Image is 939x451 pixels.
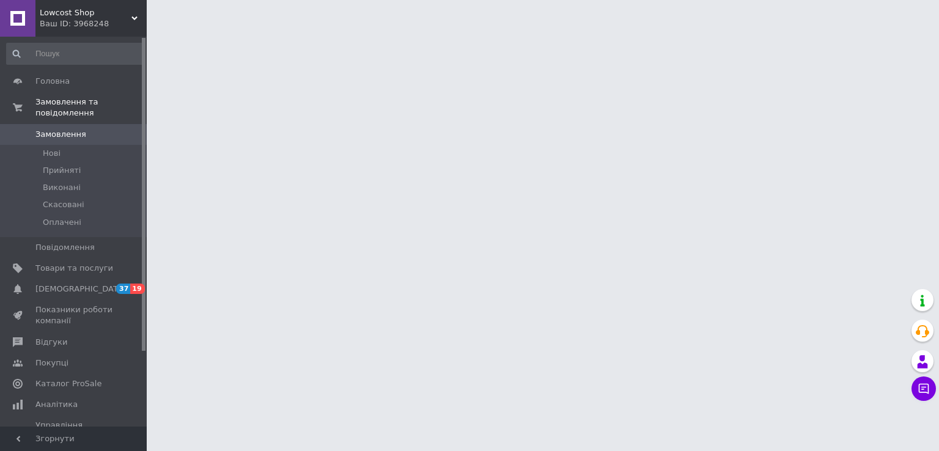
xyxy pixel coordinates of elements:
[40,7,131,18] span: Lowcost Shop
[43,217,81,228] span: Оплачені
[35,358,68,369] span: Покупці
[35,284,126,295] span: [DEMOGRAPHIC_DATA]
[911,376,936,401] button: Чат з покупцем
[43,199,84,210] span: Скасовані
[40,18,147,29] div: Ваш ID: 3968248
[35,304,113,326] span: Показники роботи компанії
[35,129,86,140] span: Замовлення
[43,165,81,176] span: Прийняті
[35,76,70,87] span: Головна
[35,378,101,389] span: Каталог ProSale
[116,284,130,294] span: 37
[6,43,144,65] input: Пошук
[35,242,95,253] span: Повідомлення
[35,420,113,442] span: Управління сайтом
[35,399,78,410] span: Аналітика
[43,148,61,159] span: Нові
[35,97,147,119] span: Замовлення та повідомлення
[43,182,81,193] span: Виконані
[35,337,67,348] span: Відгуки
[130,284,144,294] span: 19
[35,263,113,274] span: Товари та послуги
